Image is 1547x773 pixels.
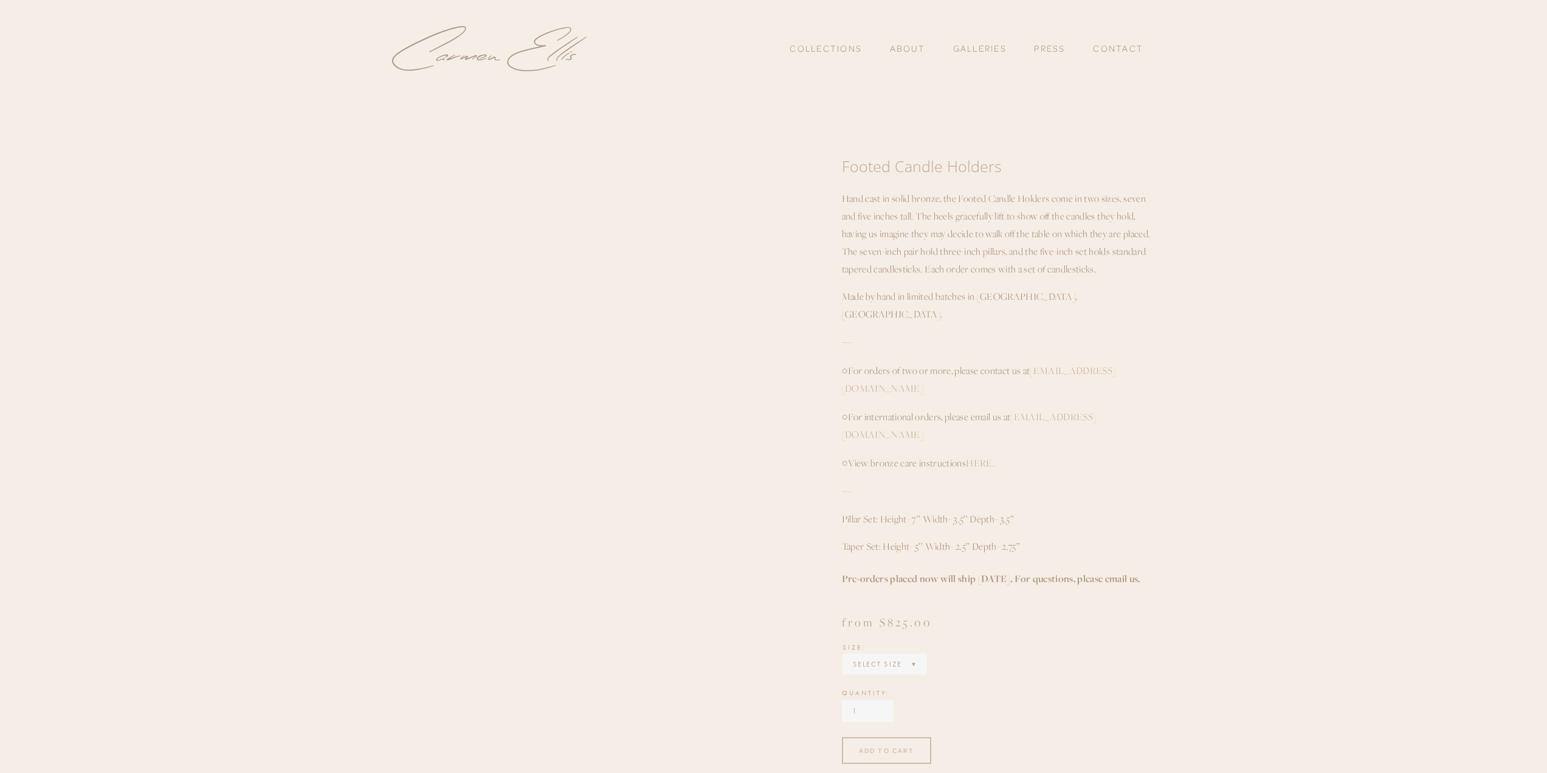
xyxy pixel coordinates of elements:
[890,43,925,54] a: About
[842,334,1155,352] p: —
[842,364,849,377] strong: ○
[859,746,914,755] div: ADD TO CART
[844,655,926,673] select: Select Size
[953,43,1007,54] a: Galleries
[842,737,931,764] div: ADD TO CART
[842,570,1155,588] h4: Pre-orders placed now will ship [DATE]. For questions, please email us.
[842,456,849,470] strong: ○
[842,700,894,722] input: Quantity
[842,288,1155,324] p: Made by hand in limited batches in [GEOGRAPHIC_DATA], [GEOGRAPHIC_DATA].
[966,457,994,470] a: HERE.
[842,538,1155,556] p: Taper Set: Height- 5’’ Width- 2.5’’ Depth- 2.75’’
[842,644,927,651] div: Size:
[842,190,1155,279] p: Hand cast in solid bronze, the Footed Candle Holders come in two sizes, seven and five inches tal...
[842,483,1155,501] p: —
[842,511,1155,529] p: Pillar Set: Height- 7’’ Width- 3.5’’ Depth- 3.5’’
[842,157,1155,175] h1: Footed Candle Holders
[1093,38,1143,59] a: Contact
[842,454,1155,473] p: View bronze care instructions
[392,26,587,72] img: Carmen Ellis Studio
[842,408,1155,444] p: For international orders, please email us at
[790,38,862,59] a: Collections
[842,410,849,423] strong: ○
[842,411,1097,441] a: [EMAIL_ADDRESS][DOMAIN_NAME]
[842,690,1155,696] div: Quantity:
[1034,38,1065,59] a: Press
[842,617,1155,629] div: from $825.00
[842,362,1155,398] p: For orders of two or more, please contact us at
